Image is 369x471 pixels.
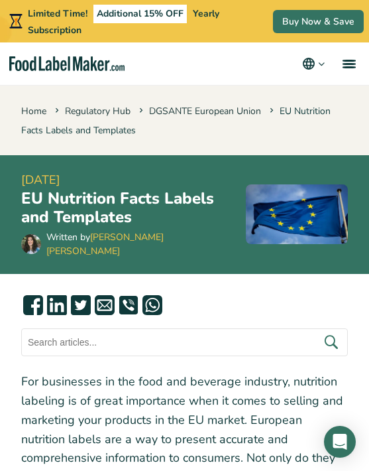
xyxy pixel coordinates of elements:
img: Maria Abi Hanna - Food Label Maker [21,234,41,254]
span: Additional 15% OFF [93,5,187,23]
span: EU Nutrition Facts Labels and Templates [21,105,331,137]
a: DGSANTE European Union [149,105,261,117]
h1: EU Nutrition Facts Labels and Templates [21,189,225,228]
a: Buy Now & Save [273,10,364,33]
div: Written by [46,230,225,258]
span: [DATE] [21,171,225,189]
span: Limited Time! [28,7,87,20]
a: [PERSON_NAME] [PERSON_NAME] [46,231,164,257]
a: Food Label Maker homepage [9,56,125,72]
a: menu [327,42,369,85]
a: Home [21,105,46,117]
input: Search articles... [21,328,348,356]
button: Change language [301,56,327,72]
span: Yearly Subscription [28,7,219,36]
div: Open Intercom Messenger [324,426,356,458]
a: Regulatory Hub [65,105,131,117]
